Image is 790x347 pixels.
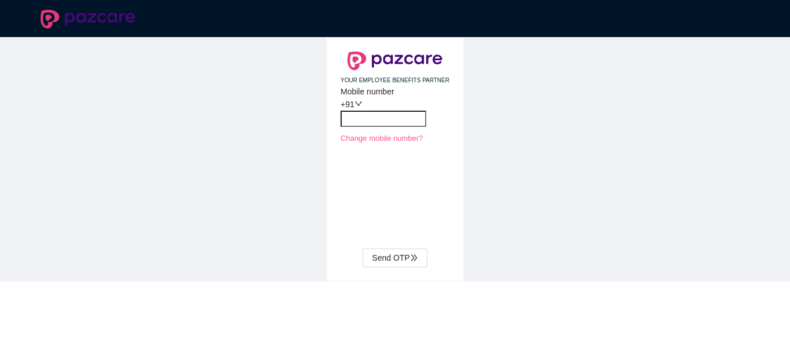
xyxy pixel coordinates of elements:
[363,249,427,267] button: Send OTPdouble-right
[410,254,418,262] span: double-right
[41,10,136,28] img: logo
[341,100,354,109] span: +91
[372,253,409,262] span: Send OTP
[354,100,363,108] span: down
[348,52,442,70] img: logo
[341,76,449,85] span: YOUR EMPLOYEE BENEFITS PARTNER
[341,85,449,98] div: Mobile number
[341,134,423,143] a: Change mobile number?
